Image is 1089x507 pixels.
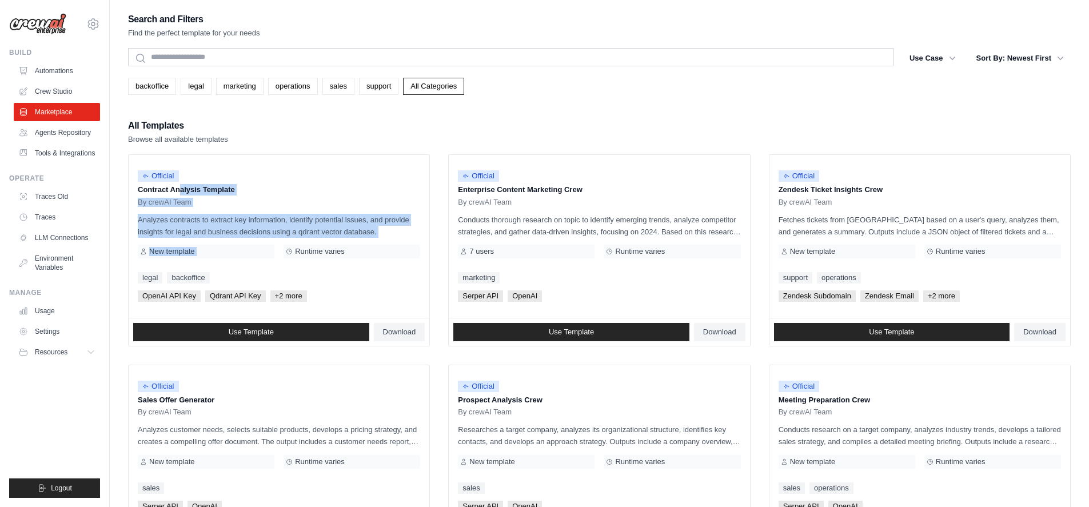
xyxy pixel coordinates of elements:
[14,249,100,277] a: Environment Variables
[453,323,689,341] a: Use Template
[779,424,1061,448] p: Conducts research on a target company, analyzes industry trends, develops a tailored sales strate...
[229,328,274,337] span: Use Template
[270,290,307,302] span: +2 more
[383,328,416,337] span: Download
[779,198,832,207] span: By crewAI Team
[817,272,861,284] a: operations
[1023,328,1056,337] span: Download
[14,123,100,142] a: Agents Repository
[268,78,318,95] a: operations
[149,457,194,466] span: New template
[128,27,260,39] p: Find the perfect template for your needs
[779,214,1061,238] p: Fetches tickets from [GEOGRAPHIC_DATA] based on a user's query, analyzes them, and generates a su...
[138,198,192,207] span: By crewAI Team
[549,328,594,337] span: Use Template
[779,290,856,302] span: Zendesk Subdomain
[51,484,72,493] span: Logout
[1014,323,1066,341] a: Download
[779,170,820,182] span: Official
[9,174,100,183] div: Operate
[458,184,740,195] p: Enterprise Content Marketing Crew
[322,78,354,95] a: sales
[205,290,266,302] span: Qdrant API Key
[14,144,100,162] a: Tools & Integrations
[9,288,100,297] div: Manage
[779,394,1061,406] p: Meeting Preparation Crew
[458,272,500,284] a: marketing
[359,78,398,95] a: support
[128,134,228,145] p: Browse all available templates
[458,381,499,392] span: Official
[295,247,345,256] span: Runtime varies
[138,408,192,417] span: By crewAI Team
[458,394,740,406] p: Prospect Analysis Crew
[458,408,512,417] span: By crewAI Team
[790,457,835,466] span: New template
[703,328,736,337] span: Download
[138,482,164,494] a: sales
[469,247,494,256] span: 7 users
[779,408,832,417] span: By crewAI Team
[138,394,420,406] p: Sales Offer Generator
[970,48,1071,69] button: Sort By: Newest First
[14,229,100,247] a: LLM Connections
[923,290,960,302] span: +2 more
[138,272,162,284] a: legal
[779,184,1061,195] p: Zendesk Ticket Insights Crew
[9,48,100,57] div: Build
[779,381,820,392] span: Official
[138,214,420,238] p: Analyzes contracts to extract key information, identify potential issues, and provide insights fo...
[133,323,369,341] a: Use Template
[936,457,986,466] span: Runtime varies
[903,48,963,69] button: Use Case
[469,457,514,466] span: New template
[138,184,420,195] p: Contract Analysis Template
[181,78,211,95] a: legal
[138,170,179,182] span: Official
[14,62,100,80] a: Automations
[9,13,66,35] img: Logo
[374,323,425,341] a: Download
[14,322,100,341] a: Settings
[458,424,740,448] p: Researches a target company, analyzes its organizational structure, identifies key contacts, and ...
[138,381,179,392] span: Official
[458,214,740,238] p: Conducts thorough research on topic to identify emerging trends, analyze competitor strategies, a...
[167,272,209,284] a: backoffice
[790,247,835,256] span: New template
[14,302,100,320] a: Usage
[138,290,201,302] span: OpenAI API Key
[14,103,100,121] a: Marketplace
[508,290,542,302] span: OpenAI
[458,290,503,302] span: Serper API
[774,323,1010,341] a: Use Template
[128,11,260,27] h2: Search and Filters
[14,208,100,226] a: Traces
[694,323,745,341] a: Download
[869,328,914,337] span: Use Template
[35,348,67,357] span: Resources
[403,78,464,95] a: All Categories
[128,118,228,134] h2: All Templates
[779,272,812,284] a: support
[14,82,100,101] a: Crew Studio
[458,198,512,207] span: By crewAI Team
[149,247,194,256] span: New template
[615,457,665,466] span: Runtime varies
[9,478,100,498] button: Logout
[615,247,665,256] span: Runtime varies
[14,187,100,206] a: Traces Old
[14,343,100,361] button: Resources
[779,482,805,494] a: sales
[936,247,986,256] span: Runtime varies
[216,78,264,95] a: marketing
[295,457,345,466] span: Runtime varies
[809,482,853,494] a: operations
[138,424,420,448] p: Analyzes customer needs, selects suitable products, develops a pricing strategy, and creates a co...
[458,482,484,494] a: sales
[128,78,176,95] a: backoffice
[860,290,919,302] span: Zendesk Email
[458,170,499,182] span: Official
